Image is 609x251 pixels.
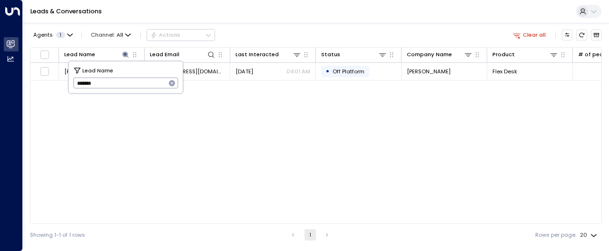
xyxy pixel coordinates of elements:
[492,68,517,75] span: Flex Desk
[325,65,330,78] div: •
[150,68,225,75] span: r.araya1401@gmail.com
[492,50,515,59] div: Product
[407,50,472,59] div: Company Name
[492,50,558,59] div: Product
[321,50,340,59] div: Status
[236,68,253,75] span: Aug 05, 2025
[576,30,587,40] span: Refresh
[30,30,75,40] button: Agents1
[40,67,49,76] span: Toggle select row
[30,231,85,239] div: Showing 1-1 of 1 rows
[236,50,301,59] div: Last Interacted
[82,66,113,74] span: Lead Name
[407,50,452,59] div: Company Name
[147,29,215,40] button: Actions
[150,50,216,59] div: Lead Email
[40,50,49,60] span: Toggle select all
[88,30,134,40] button: Channel:All
[150,31,180,38] div: Actions
[150,50,179,59] div: Lead Email
[580,229,599,241] div: 20
[56,32,65,38] span: 1
[407,68,451,75] span: BYMA
[88,30,134,40] span: Channel:
[304,229,316,241] button: page 1
[236,50,279,59] div: Last Interacted
[30,7,102,15] a: Leads & Conversations
[117,32,123,38] span: All
[64,50,130,59] div: Lead Name
[287,229,333,241] nav: pagination navigation
[64,68,108,75] span: Rodrigo Araya
[286,68,310,75] p: 04:01 AM
[64,50,95,59] div: Lead Name
[33,32,53,38] span: Agents
[535,231,576,239] label: Rows per page:
[510,30,549,40] button: Clear all
[591,30,602,40] button: Archived Leads
[562,30,573,40] button: Customize
[333,68,364,75] span: Off Platform
[321,50,387,59] div: Status
[147,29,215,40] div: Button group with a nested menu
